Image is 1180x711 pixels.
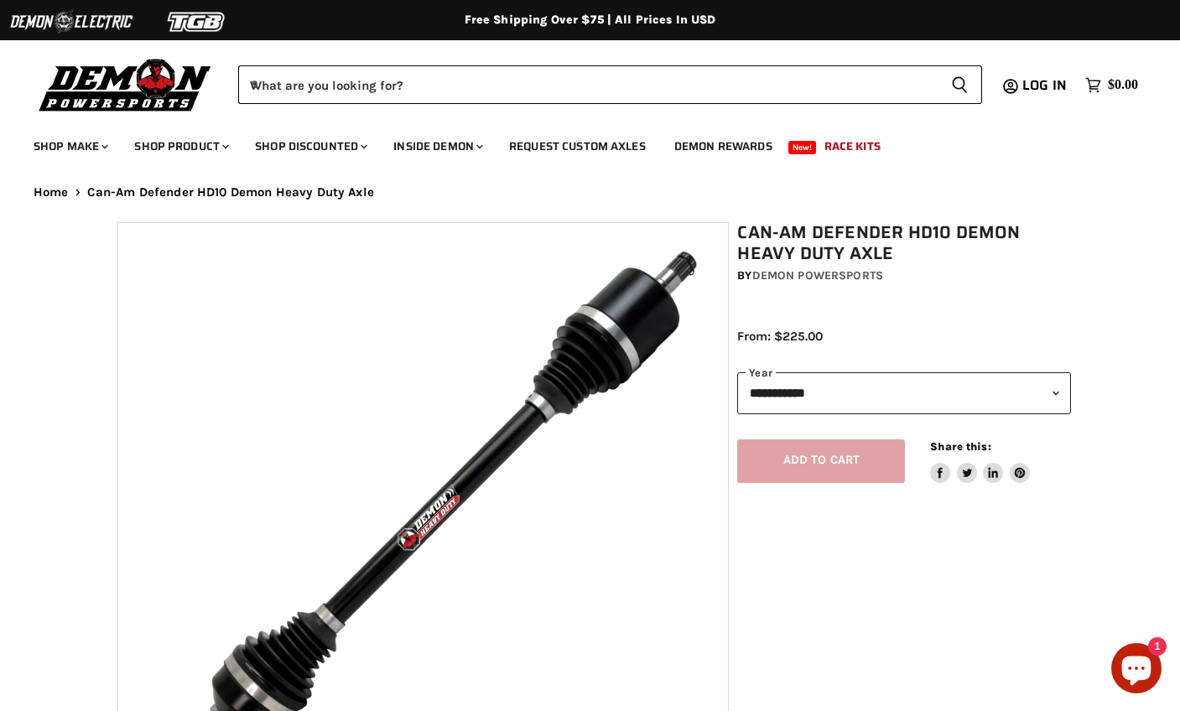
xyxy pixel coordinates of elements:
[1106,643,1167,698] inbox-online-store-chat: Shopify online store chat
[812,129,893,163] a: Race Kits
[737,329,823,344] span: From: $225.00
[930,440,990,453] span: Share this:
[238,65,938,104] input: When autocomplete results are available use up and down arrows to review and enter to select
[21,122,1134,163] ul: Main menu
[1022,75,1067,96] span: Log in
[938,65,982,104] button: Search
[737,222,1071,264] h1: Can-Am Defender HD10 Demon Heavy Duty Axle
[242,129,377,163] a: Shop Discounted
[34,185,69,200] a: Home
[34,54,217,114] img: Demon Powersports
[737,372,1071,413] select: year
[21,129,118,163] a: Shop Make
[238,65,982,104] form: Product
[87,185,374,200] span: Can-Am Defender HD10 Demon Heavy Duty Axle
[930,439,1030,484] aside: Share this:
[496,129,658,163] a: Request Custom Axles
[1077,73,1146,97] a: $0.00
[737,267,1071,285] div: by
[788,141,817,154] span: New!
[1108,77,1138,93] span: $0.00
[122,129,239,163] a: Shop Product
[381,129,493,163] a: Inside Demon
[1015,78,1077,93] a: Log in
[662,129,785,163] a: Demon Rewards
[8,6,134,38] img: Demon Electric Logo 2
[134,6,260,38] img: TGB Logo 2
[752,268,883,283] a: Demon Powersports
